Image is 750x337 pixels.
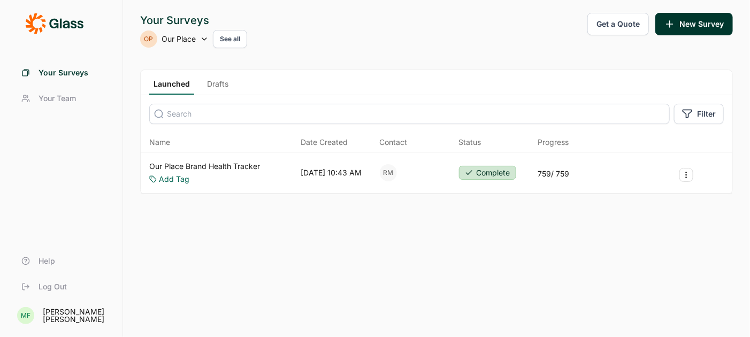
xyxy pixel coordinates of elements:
span: Our Place [162,34,196,44]
span: Date Created [301,137,348,148]
button: Complete [459,166,516,180]
button: See all [213,30,247,48]
a: Launched [149,79,194,95]
div: Contact [380,137,408,148]
div: Status [459,137,481,148]
span: Name [149,137,170,148]
div: [PERSON_NAME] [PERSON_NAME] [43,308,110,323]
span: Log Out [39,281,67,292]
span: Your Team [39,93,76,104]
div: [DATE] 10:43 AM [301,167,362,178]
span: Help [39,256,55,266]
div: Your Surveys [140,13,247,28]
a: Our Place Brand Health Tracker [149,161,260,172]
input: Search [149,104,670,124]
button: New Survey [655,13,733,35]
a: Drafts [203,79,233,95]
a: Add Tag [159,174,189,185]
button: Get a Quote [587,13,649,35]
span: Filter [697,109,716,119]
div: MF [17,307,34,324]
button: Survey Actions [679,168,693,182]
span: Your Surveys [39,67,88,78]
div: 759 / 759 [538,168,569,179]
div: OP [140,30,157,48]
div: RM [380,164,397,181]
button: Filter [674,104,724,124]
div: Progress [538,137,569,148]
